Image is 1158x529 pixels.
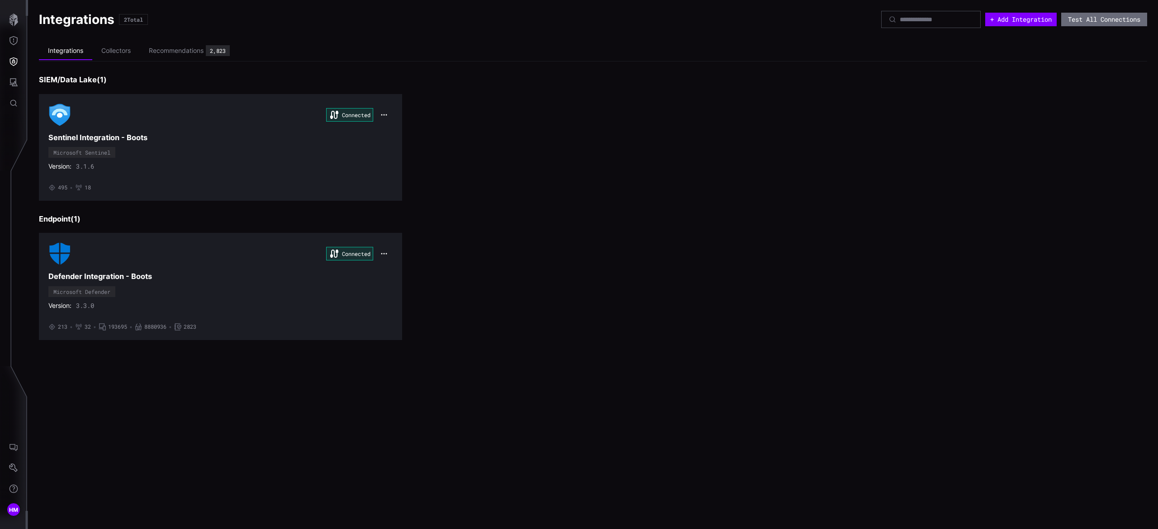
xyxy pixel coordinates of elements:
[326,247,373,260] div: Connected
[144,323,166,331] span: 8880936
[0,499,27,520] button: HM
[48,133,393,142] h3: Sentinel Integration - Boots
[48,302,71,310] span: Version:
[169,323,172,331] span: •
[9,505,19,515] span: HM
[210,48,226,53] div: 2,823
[85,184,91,191] span: 18
[58,323,67,331] span: 213
[1061,13,1147,26] button: Test All Connections
[129,323,133,331] span: •
[76,162,94,170] span: 3.1.6
[48,104,71,126] img: Microsoft Sentinel
[70,323,73,331] span: •
[48,242,71,265] img: Microsoft Defender
[108,323,127,331] span: 193695
[124,17,143,22] div: 2 Total
[53,289,110,294] div: Microsoft Defender
[985,13,1057,26] button: + Add Integration
[85,323,91,331] span: 32
[149,47,204,55] div: Recommendations
[184,323,196,331] span: 2823
[70,184,73,191] span: •
[39,11,114,28] h1: Integrations
[48,272,393,281] h3: Defender Integration - Boots
[326,108,373,122] div: Connected
[48,162,71,170] span: Version:
[39,75,1147,85] h3: SIEM/Data Lake ( 1 )
[58,184,67,191] span: 495
[92,42,140,60] li: Collectors
[39,214,1147,224] h3: Endpoint ( 1 )
[53,150,110,155] div: Microsoft Sentinel
[76,302,94,310] span: 3.3.0
[39,42,92,60] li: Integrations
[93,323,96,331] span: •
